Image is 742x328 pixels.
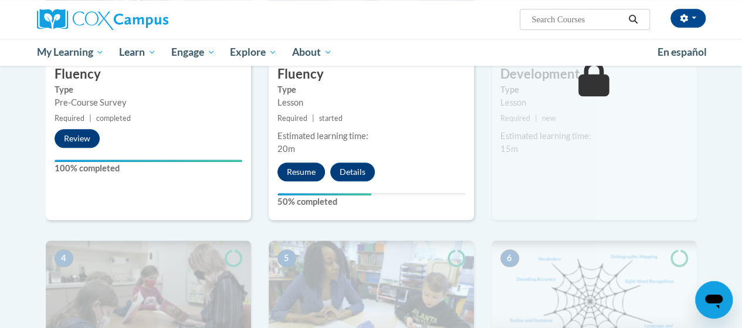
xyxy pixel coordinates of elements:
[292,45,332,59] span: About
[670,9,706,28] button: Account Settings
[277,193,371,195] div: Your progress
[500,83,688,96] label: Type
[171,45,215,59] span: Engage
[330,163,375,181] button: Details
[277,130,465,143] div: Estimated learning time:
[535,114,537,123] span: |
[55,162,242,175] label: 100% completed
[500,249,519,267] span: 6
[312,114,314,123] span: |
[55,96,242,109] div: Pre-Course Survey
[500,144,518,154] span: 15m
[277,195,465,208] label: 50% completed
[89,114,92,123] span: |
[55,129,100,148] button: Review
[37,9,248,30] a: Cox Campus
[55,249,73,267] span: 4
[500,114,530,123] span: Required
[230,45,277,59] span: Explore
[277,249,296,267] span: 5
[28,39,714,66] div: Main menu
[500,96,688,109] div: Lesson
[284,39,340,66] a: About
[695,281,733,319] iframe: Button to launch messaging window
[542,114,556,123] span: new
[658,46,707,58] span: En español
[36,45,104,59] span: My Learning
[55,114,84,123] span: Required
[164,39,223,66] a: Engage
[55,160,242,162] div: Your progress
[530,12,624,26] input: Search Courses
[500,130,688,143] div: Estimated learning time:
[37,9,168,30] img: Cox Campus
[222,39,284,66] a: Explore
[29,39,112,66] a: My Learning
[650,40,714,65] a: En español
[55,83,242,96] label: Type
[277,114,307,123] span: Required
[119,45,156,59] span: Learn
[277,144,295,154] span: 20m
[624,12,642,26] button: Search
[96,114,131,123] span: completed
[277,83,465,96] label: Type
[277,96,465,109] div: Lesson
[319,114,343,123] span: started
[111,39,164,66] a: Learn
[277,163,325,181] button: Resume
